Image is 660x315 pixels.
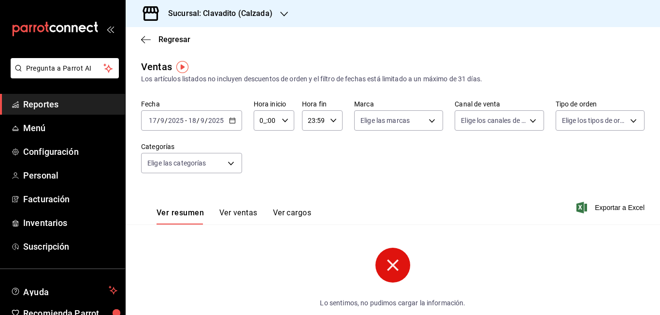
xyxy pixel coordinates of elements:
input: -- [160,117,165,124]
span: - [185,117,187,124]
span: Elige las marcas [360,116,410,125]
button: open_drawer_menu [106,25,114,33]
p: Lo sentimos, no pudimos cargar la información. [259,298,526,308]
button: Regresar [141,35,190,44]
button: Pregunta a Parrot AI [11,58,119,78]
span: Facturación [23,193,117,206]
span: Inventarios [23,216,117,229]
span: / [157,117,160,124]
button: Ver resumen [157,208,204,225]
div: Los artículos listados no incluyen descuentos de orden y el filtro de fechas está limitado a un m... [141,74,645,84]
span: / [197,117,200,124]
span: / [165,117,168,124]
span: Elige los canales de venta [461,116,526,125]
h3: Sucursal: Clavadito (Calzada) [160,8,273,19]
img: Tooltip marker [176,61,188,73]
button: Exportar a Excel [578,202,645,213]
span: Ayuda [23,285,105,296]
span: Suscripción [23,240,117,253]
span: Reportes [23,98,117,111]
label: Categorías [141,143,242,150]
input: ---- [208,117,224,124]
input: -- [148,117,157,124]
input: ---- [168,117,184,124]
label: Marca [354,101,443,107]
label: Fecha [141,101,242,107]
span: / [205,117,208,124]
span: Elige los tipos de orden [562,116,627,125]
button: Ver ventas [219,208,258,225]
label: Tipo de orden [556,101,645,107]
label: Hora inicio [254,101,294,107]
span: Elige las categorías [147,158,206,168]
div: navigation tabs [157,208,311,225]
label: Canal de venta [455,101,544,107]
span: Configuración [23,145,117,158]
span: Menú [23,121,117,135]
button: Ver cargos [273,208,312,225]
span: Pregunta a Parrot AI [26,63,104,74]
a: Pregunta a Parrot AI [7,70,119,80]
div: Ventas [141,60,172,74]
span: Personal [23,169,117,182]
label: Hora fin [302,101,343,107]
input: -- [188,117,197,124]
input: -- [200,117,205,124]
span: Regresar [158,35,190,44]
